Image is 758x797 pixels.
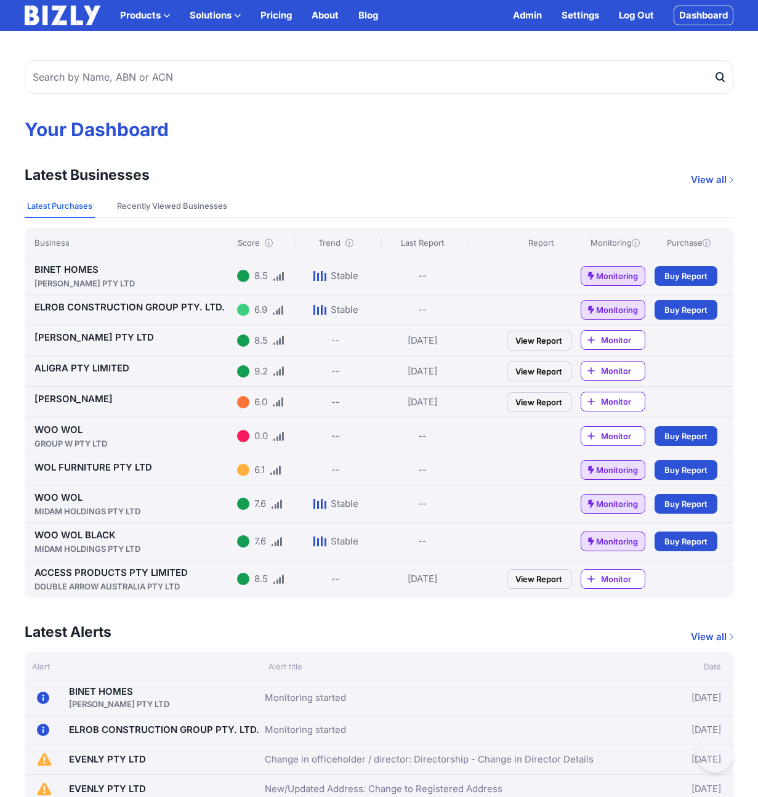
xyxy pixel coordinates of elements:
[381,262,463,289] div: --
[331,572,340,586] div: --
[381,423,463,450] div: --
[581,426,645,446] a: Monitor
[381,300,463,320] div: --
[331,463,340,477] div: --
[664,430,708,442] span: Buy Report
[581,300,645,320] a: Monitoring
[655,237,724,249] div: Purchase
[581,460,645,480] a: Monitoring
[381,330,463,350] div: [DATE]
[25,660,261,673] div: Alert
[295,237,377,249] div: Trend
[331,364,340,379] div: --
[507,362,571,381] a: View Report
[507,569,571,589] a: View Report
[69,783,146,795] a: EVENLY PTY LTD
[581,237,650,249] div: Monitoring
[331,333,340,348] div: --
[674,6,733,25] a: Dashboard
[607,750,721,769] div: [DATE]
[381,528,463,555] div: --
[34,237,232,249] div: Business
[254,269,268,283] div: 8.5
[34,492,232,517] a: WOO WOLMIDAM HOLDINGS PTY LTD
[331,269,358,283] div: Stable
[254,395,267,410] div: 6.0
[34,437,232,450] div: GROUP W PTY LTD
[25,165,150,185] h3: Latest Businesses
[581,361,645,381] a: Monitor
[664,535,708,548] span: Buy Report
[581,330,645,350] a: Monitor
[25,195,733,218] nav: Tabs
[331,496,358,511] div: Stable
[655,494,717,514] a: Buy Report
[596,270,638,282] span: Monitoring
[34,543,232,555] div: MIDAM HOLDINGS PTY LTD
[34,362,129,374] a: ALIGRA PTY LIMITED
[265,690,346,705] a: Monitoring started
[664,270,708,282] span: Buy Report
[381,565,463,593] div: [DATE]
[265,722,346,737] a: Monitoring started
[655,532,717,551] a: Buy Report
[607,721,721,740] div: [DATE]
[34,505,232,517] div: MIDAM HOLDINGS PTY LTD
[507,331,571,350] a: View Report
[381,392,463,412] div: [DATE]
[601,430,645,442] span: Monitor
[190,8,241,23] button: Solutions
[596,304,638,316] span: Monitoring
[69,724,259,735] a: ELROB CONSTRUCTION GROUP PTY. LTD.
[34,264,232,289] a: BINET HOMES[PERSON_NAME] PTY LTD
[254,333,268,348] div: 8.5
[601,365,645,377] span: Monitor
[254,572,268,586] div: 8.5
[664,464,708,476] span: Buy Report
[607,686,721,710] div: [DATE]
[254,463,265,477] div: 6.1
[265,752,594,767] a: Change in officeholder / director: Directorship - Change in Director Details
[655,460,717,480] a: Buy Report
[331,429,340,443] div: --
[34,393,113,405] a: [PERSON_NAME]
[312,8,339,23] a: About
[25,195,95,218] button: Latest Purchases
[664,304,708,316] span: Buy Report
[115,195,230,218] button: Recently Viewed Businesses
[331,302,358,317] div: Stable
[513,8,542,23] a: Admin
[34,277,232,289] div: [PERSON_NAME] PTY LTD
[507,392,571,412] a: View Report
[596,464,638,476] span: Monitoring
[691,629,733,644] a: View all
[265,782,502,796] a: New/Updated Address: Change to Registered Address
[331,395,340,410] div: --
[254,496,266,511] div: 7.6
[254,429,268,443] div: 0.0
[655,426,717,446] a: Buy Report
[34,301,225,313] a: ELROB CONSTRUCTION GROUP PTY. LTD.
[581,532,645,551] a: Monitoring
[381,237,463,249] div: Last Report
[254,364,268,379] div: 9.2
[34,424,232,450] a: WOO WOLGROUP W PTY LTD
[664,498,708,510] span: Buy Report
[34,580,232,593] div: DOUBLE ARROW AUSTRALIA PTY LTD
[615,660,733,673] div: Date
[260,8,292,23] a: Pricing
[237,237,290,249] div: Score
[34,567,232,593] a: ACCESS PRODUCTS PTY LIMITEDDOUBLE ARROW AUSTRALIA PTY LTD
[254,534,266,549] div: 7.6
[34,529,232,555] a: WOO WOL BLACKMIDAM HOLDINGS PTY LTD
[562,8,599,23] a: Settings
[34,331,154,343] a: [PERSON_NAME] PTY LTD
[381,460,463,480] div: --
[596,535,638,548] span: Monitoring
[261,660,616,673] div: Alert title
[381,490,463,517] div: --
[69,753,146,765] a: EVENLY PTY LTD
[619,8,654,23] a: Log Out
[581,266,645,286] a: Monitoring
[581,392,645,411] a: Monitor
